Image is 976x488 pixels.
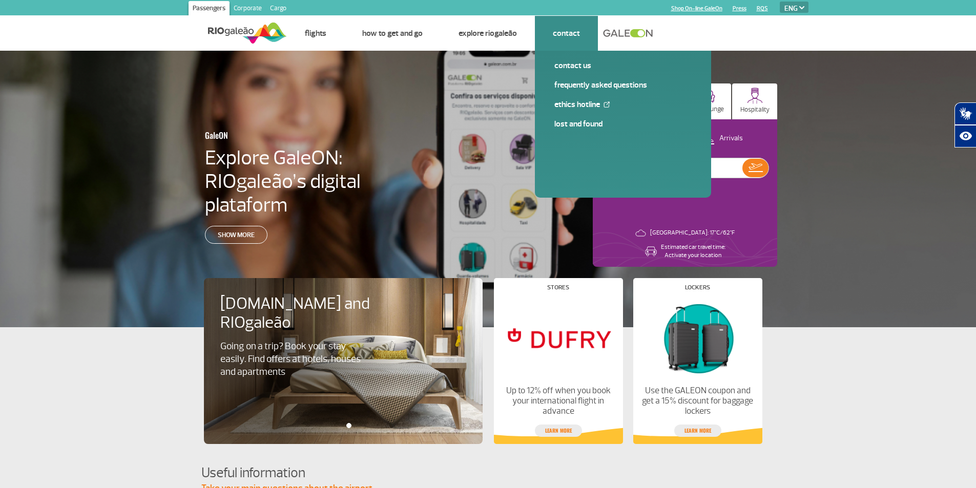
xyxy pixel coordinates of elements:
a: Shop On-line GaleOn [671,5,722,12]
img: Lockers [641,299,753,377]
a: Learn more [535,425,582,437]
img: External Link Icon [604,101,610,108]
p: Going on a trip? Book your stay easily. Find offers at hotels, houses and apartments [220,340,366,378]
button: Abrir tradutor de língua de sinais. [954,102,976,125]
p: [GEOGRAPHIC_DATA]: 17°C/62°F [650,229,735,237]
p: Hospitality [740,106,770,114]
p: Use the GALEON coupon and get a 15% discount for baggage lockers [641,386,753,416]
a: Corporate [230,1,266,17]
h4: Lockers [685,285,710,290]
img: hospitality.svg [747,88,763,103]
p: Up to 12% off when you book your international flight in advance [502,386,614,416]
h4: Explore GaleON: RIOgaleão’s digital plataform [205,146,426,217]
button: Abrir recursos assistivos. [954,125,976,147]
a: How to get and go [362,28,423,38]
h4: [DOMAIN_NAME] and RIOgaleão [220,294,383,332]
a: Cargo [266,1,290,17]
a: RQS [757,5,768,12]
h4: Useful information [201,463,775,482]
a: Frequently Asked Questions [554,79,692,91]
h3: GaleON [205,124,376,146]
a: Show more [205,226,267,244]
img: Stores [502,299,614,377]
button: Arrivals [697,132,746,145]
button: Hospitality [732,83,778,119]
h4: Stores [547,285,569,290]
div: Plugin de acessibilidade da Hand Talk. [954,102,976,147]
a: Contact us [554,60,692,71]
a: Passengers [189,1,230,17]
a: Contact [553,28,580,38]
a: [DOMAIN_NAME] and RIOgaleãoGoing on a trip? Book your stay easily. Find offers at hotels, houses ... [220,294,466,378]
a: Ethics Hotline [554,99,692,110]
a: Explore RIOgaleão [459,28,517,38]
a: Lost and Found [554,118,692,130]
a: Press [733,5,746,12]
a: Learn more [674,425,721,437]
p: Arrivals [719,134,743,143]
p: Estimated car travel time: Activate your location [661,243,725,260]
a: Flights [305,28,326,38]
